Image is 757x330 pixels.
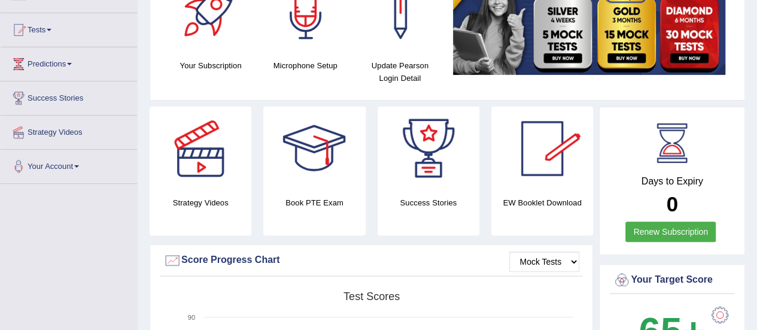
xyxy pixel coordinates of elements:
a: Success Stories [1,81,137,111]
a: Renew Subscription [625,222,716,242]
h4: Success Stories [378,196,479,209]
tspan: Test scores [343,290,400,302]
h4: Update Pearson Login Detail [358,59,441,84]
h4: Book PTE Exam [263,196,365,209]
a: Predictions [1,47,137,77]
div: Your Target Score [613,271,731,289]
a: Tests [1,13,137,43]
a: Your Account [1,150,137,180]
h4: Strategy Videos [150,196,251,209]
h4: Days to Expiry [613,176,731,187]
a: Strategy Videos [1,116,137,146]
h4: EW Booklet Download [491,196,593,209]
div: Score Progress Chart [163,252,579,270]
h4: Microphone Setup [264,59,346,72]
text: 90 [188,314,195,321]
h4: Your Subscription [169,59,252,72]
b: 0 [666,192,677,216]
